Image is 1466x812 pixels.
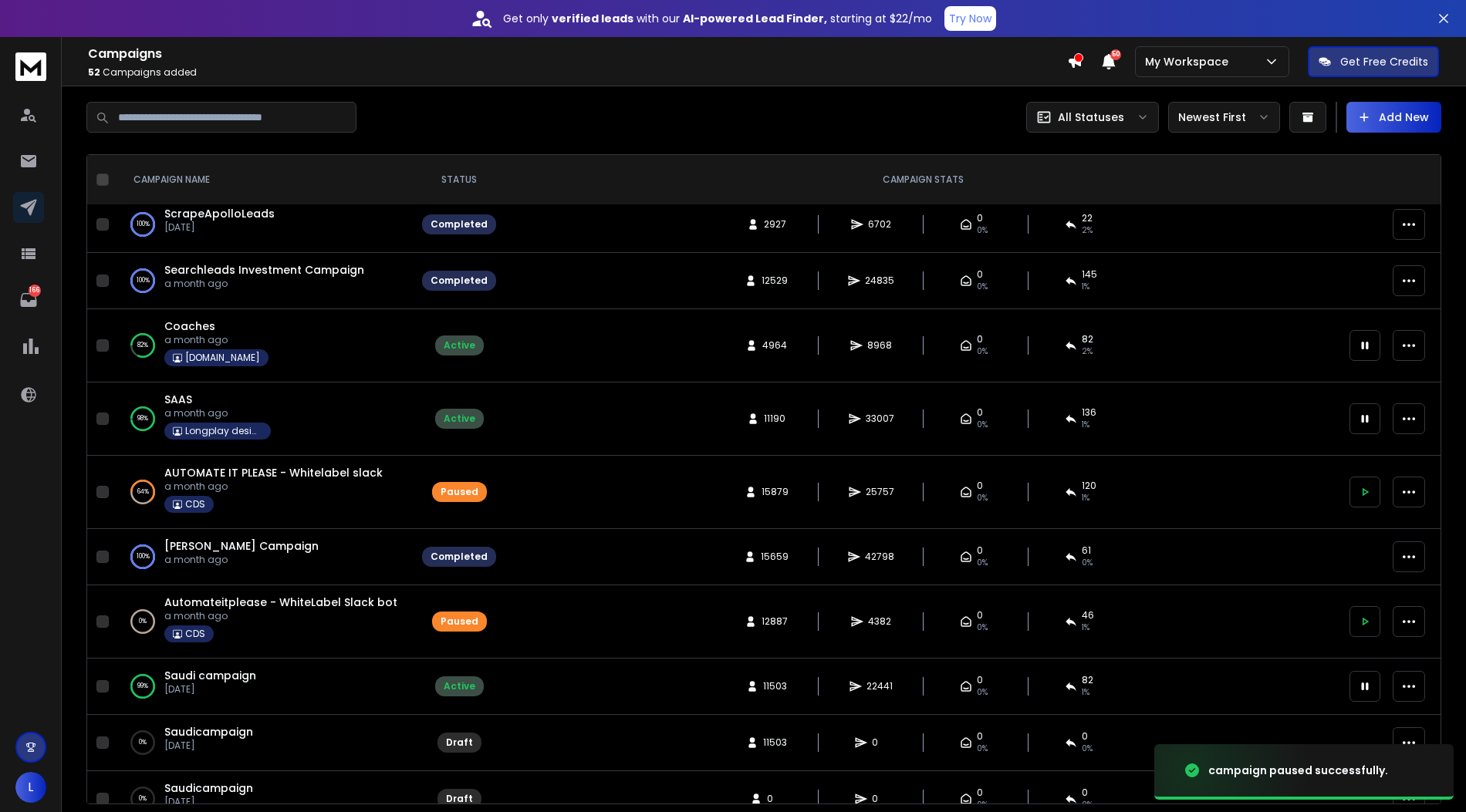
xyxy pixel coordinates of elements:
span: 46 [1082,609,1094,622]
a: Saudicampaign [164,780,253,796]
th: CAMPAIGN NAME [115,155,413,205]
p: All Statuses [1058,110,1124,125]
td: 64%AUTOMATE IT PLEASE - Whitelabel slacka month agoCDS [115,456,413,529]
button: Newest First [1168,102,1280,133]
p: [DATE] [164,683,256,696]
p: [DATE] [164,740,253,752]
td: 100%Searchleads Investment Campaigna month ago [115,253,413,309]
div: Completed [431,551,488,563]
span: 0% [977,419,988,431]
span: 0% [977,799,988,811]
div: Completed [431,218,488,231]
span: 0% [977,686,988,699]
button: Get Free Credits [1308,46,1439,77]
a: Saudi campaign [164,668,256,683]
span: 0% [1082,799,1093,811]
span: 12529 [762,275,788,287]
p: 64 % [137,484,149,500]
p: 0 % [139,735,147,750]
p: Try Now [949,11,991,26]
p: [DATE] [164,796,253,808]
div: Draft [446,793,473,805]
p: 100 % [137,549,150,564]
span: SAAS [164,392,192,407]
p: Get only with our starting at $22/mo [503,11,932,26]
p: 0 % [139,791,147,807]
p: [DATE] [164,221,275,234]
h1: Campaigns [88,45,1067,63]
span: 50 [1110,49,1121,60]
a: Coaches [164,318,215,334]
p: a month ago [164,480,383,493]
p: 100 % [137,217,150,232]
span: 0 [977,730,983,743]
span: 22 [1082,212,1093,224]
span: 6702 [868,218,891,231]
div: Paused [441,615,478,628]
p: My Workspace [1145,54,1235,69]
span: 0 [872,736,887,749]
p: 98 % [137,411,148,426]
p: Get Free Credits [1340,54,1428,69]
span: 0% [977,743,988,755]
span: 0 % [1082,557,1093,569]
button: Try Now [944,6,996,31]
span: 42798 [865,551,894,563]
div: Draft [446,736,473,749]
p: a month ago [164,407,271,419]
th: CAMPAIGN STATS [505,155,1340,205]
span: 1 % [1082,622,1089,634]
span: 4964 [762,339,787,352]
span: 61 [1082,544,1091,557]
p: 0 % [139,614,147,629]
td: 0%Saudicampaign[DATE] [115,715,413,771]
a: AUTOMATE IT PLEASE - Whitelabel slack [164,465,383,480]
span: 0 [977,480,983,492]
span: 0% [977,224,988,237]
span: 0% [977,557,988,569]
span: 11503 [763,736,787,749]
td: 0%Automateitplease - WhiteLabel Slack bota month agoCDS [115,585,413,659]
span: 11503 [763,680,787,692]
td: 100%[PERSON_NAME] Campaigna month ago [115,529,413,585]
div: Active [444,413,475,425]
img: logo [15,52,46,81]
span: 1 % [1082,419,1089,431]
span: Searchleads Investment Campaign [164,262,364,278]
p: CDS [185,628,205,640]
span: 2 % [1082,345,1093,358]
div: Completed [431,275,488,287]
span: 8968 [867,339,892,352]
div: Active [444,680,475,692]
p: [DOMAIN_NAME] [185,352,260,364]
span: 24835 [865,275,894,287]
span: 1 % [1082,281,1089,293]
span: 0 [977,333,983,345]
div: campaign paused successfully. [1208,763,1388,778]
strong: AI-powered Lead Finder, [683,11,827,26]
a: Automateitplease - WhiteLabel Slack bot [164,595,397,610]
p: a month ago [164,554,319,566]
td: 98%SAASa month agoLongplay design [115,382,413,456]
p: CDS [185,498,205,510]
span: 0% [1082,743,1093,755]
strong: verified leads [552,11,633,26]
td: 99%Saudi campaign[DATE] [115,659,413,715]
span: 0% [977,492,988,504]
a: Saudicampaign [164,724,253,740]
span: 1 % [1082,492,1089,504]
span: 22441 [866,680,893,692]
span: 15659 [761,551,789,563]
span: 0 [872,793,887,805]
p: 100 % [137,273,150,288]
span: 0 [1082,730,1088,743]
div: Active [444,339,475,352]
span: 12887 [762,615,788,628]
span: 4382 [868,615,891,628]
a: ScrapeApolloLeads [164,206,275,221]
span: 2927 [764,218,786,231]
